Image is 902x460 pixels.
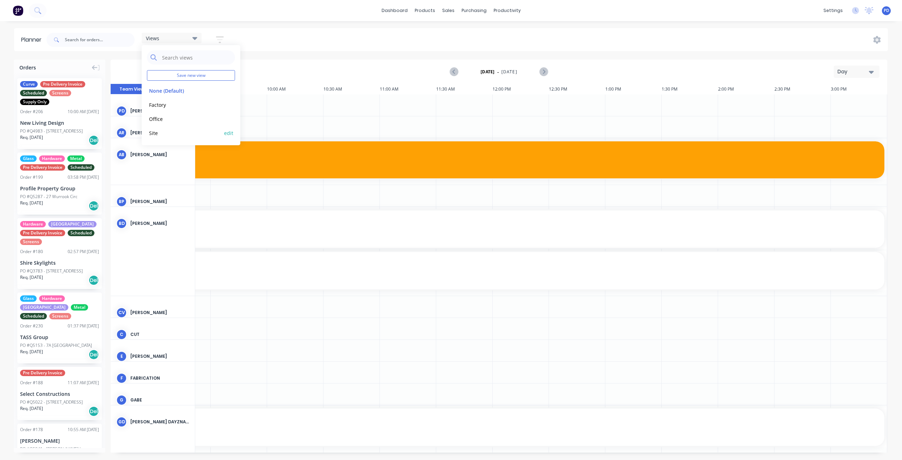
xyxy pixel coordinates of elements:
[20,164,65,171] span: Pre Delivery Invoice
[20,390,99,398] div: Select Constructions
[436,84,493,94] div: 11:30 AM
[130,130,189,136] div: [PERSON_NAME]
[88,275,99,286] div: Del
[147,86,222,94] button: None (Default)
[68,109,99,115] div: 10:00 AM [DATE]
[831,84,887,94] div: 3:00 PM
[20,274,43,281] span: Req. [DATE]
[549,84,605,94] div: 12:30 PM
[68,249,99,255] div: 02:57 PM [DATE]
[20,427,43,433] div: Order # 178
[116,128,127,138] div: AR
[68,174,99,180] div: 03:58 PM [DATE]
[20,333,99,341] div: TASS Group
[20,259,99,266] div: Shire Skylights
[497,68,499,76] span: -
[605,84,662,94] div: 1:00 PM
[490,5,524,16] div: productivity
[88,135,99,146] div: Del
[501,69,517,75] span: [DATE]
[20,221,46,227] span: Hardware
[130,152,189,158] div: [PERSON_NAME]
[20,349,43,355] span: Req. [DATE]
[662,84,718,94] div: 1:30 PM
[884,7,889,14] span: PD
[146,35,159,42] span: Views
[88,349,99,360] div: Del
[147,70,235,81] button: Save new view
[68,427,99,433] div: 10:55 AM [DATE]
[130,419,189,425] div: [PERSON_NAME] Dayznaya
[20,119,99,127] div: New Living Design
[130,309,189,316] div: [PERSON_NAME]
[68,164,94,171] span: Scheduled
[130,353,189,360] div: [PERSON_NAME]
[20,200,43,206] span: Req. [DATE]
[48,221,97,227] span: [GEOGRAPHIC_DATA]
[20,313,47,319] span: Scheduled
[20,437,99,444] div: [PERSON_NAME]
[116,417,127,427] div: GD
[71,304,88,311] span: Metal
[147,100,222,109] button: Factory
[130,198,189,205] div: [PERSON_NAME]
[39,295,65,302] span: Hardware
[116,373,127,384] div: F
[147,129,222,137] button: Site
[130,331,189,338] div: Cut
[20,174,43,180] div: Order # 199
[20,194,78,200] div: PO #Q5287 - 27 Wurrook Circ
[20,134,43,141] span: Req. [DATE]
[19,64,36,71] span: Orders
[20,380,43,386] div: Order # 188
[458,5,490,16] div: purchasing
[20,128,83,134] div: PO #Q4983 - [STREET_ADDRESS]
[20,342,92,349] div: PO #Q5153 - 7A [GEOGRAPHIC_DATA]
[116,149,127,160] div: AB
[20,295,37,302] span: Glass
[481,69,495,75] strong: [DATE]
[147,115,222,123] button: Office
[130,375,189,381] div: Fabrication
[439,5,458,16] div: sales
[88,201,99,211] div: Del
[20,109,43,115] div: Order # 206
[13,5,23,16] img: Factory
[130,397,189,403] div: Gabe
[49,90,71,96] span: Screens
[20,155,37,162] span: Glass
[116,106,127,116] div: PD
[20,399,83,405] div: PO #Q5022 - [STREET_ADDRESS]
[411,5,439,16] div: products
[820,5,846,16] div: settings
[67,155,85,162] span: Metal
[20,268,83,274] div: PO #Q3783 - [STREET_ADDRESS]
[380,84,436,94] div: 11:00 AM
[20,405,43,412] span: Req. [DATE]
[539,67,548,76] button: Next page
[116,395,127,405] div: G
[49,313,71,319] span: Screens
[20,446,91,452] div: PO #Q5041 - [PERSON_NAME] home
[68,380,99,386] div: 11:07 AM [DATE]
[116,218,127,229] div: BD
[40,81,85,87] span: Pre Delivery Invoice
[111,84,153,94] button: Team View
[20,370,65,376] span: Pre Delivery Invoice
[116,329,127,340] div: C
[774,84,831,94] div: 2:30 PM
[39,155,65,162] span: Hardware
[20,230,65,236] span: Pre Delivery Invoice
[224,129,233,136] button: edit
[20,185,99,192] div: Profile Property Group
[378,5,411,16] a: dashboard
[130,220,189,227] div: [PERSON_NAME]
[838,68,870,75] div: Day
[323,84,380,94] div: 10:30 AM
[68,230,94,236] span: Scheduled
[116,196,127,207] div: bp
[161,50,231,65] input: Search views
[65,33,135,47] input: Search for orders...
[68,323,99,329] div: 01:37 PM [DATE]
[130,108,189,114] div: [PERSON_NAME] (You)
